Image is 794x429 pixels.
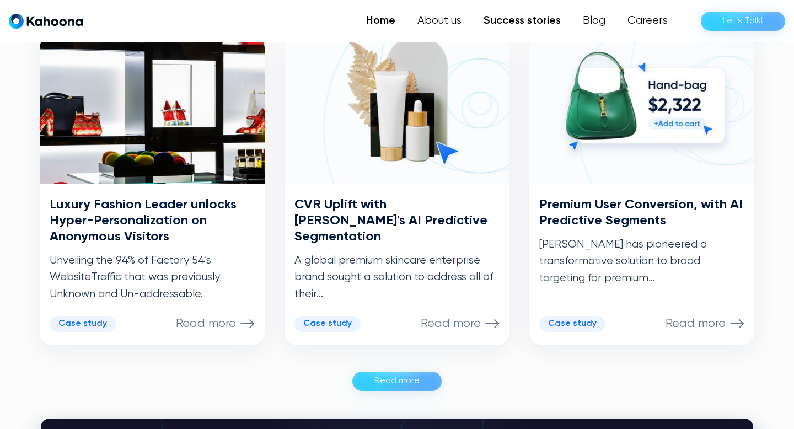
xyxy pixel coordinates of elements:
a: About us [406,10,473,32]
a: Luxury Fashion Leader unlocks Hyper-Personalization on Anonymous VisitorsUnveiling the 94% of Fac... [40,35,265,345]
p: Read more [666,317,726,331]
a: Success stories [473,10,572,32]
div: Case study [303,319,352,329]
p: A global premium skincare enterprise brand sought a solution to address all of their... [294,253,500,303]
div: Let’s Talk! [723,12,763,30]
p: [PERSON_NAME] has pioneered a transformative solution to broad targeting for premium... [539,237,744,287]
a: Read more [352,372,442,391]
a: Let’s Talk! [701,12,785,31]
div: Read more [374,372,420,390]
div: Case study [548,319,597,329]
h3: CVR Uplift with [PERSON_NAME]'s AI Predictive Segmentation [294,197,500,244]
div: Case study [58,319,107,329]
a: Home [355,10,406,32]
a: Blog [572,10,616,32]
p: Read more [421,317,481,331]
a: home [9,13,83,29]
a: CVR Uplift with [PERSON_NAME]'s AI Predictive SegmentationA global premium skincare enterprise br... [285,35,509,345]
p: Read more [176,317,236,331]
a: Premium User Conversion, with AI Predictive Segments[PERSON_NAME] has pioneered a transformative ... [529,35,754,345]
p: Unveiling the 94% of Factory 54’s WebsiteTraffic that was previously Unknown and Un-addressable. [50,253,255,303]
h3: Premium User Conversion, with AI Predictive Segments [539,197,744,229]
h3: Luxury Fashion Leader unlocks Hyper-Personalization on Anonymous Visitors [50,197,255,244]
a: Careers [616,10,679,32]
